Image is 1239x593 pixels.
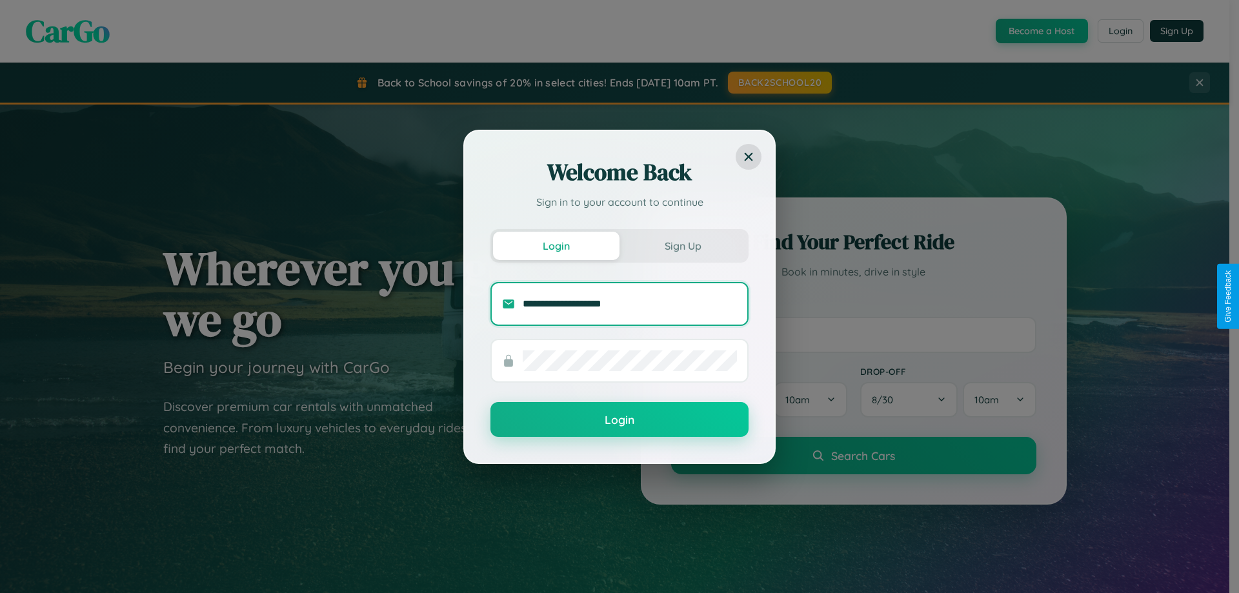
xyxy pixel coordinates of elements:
[490,194,749,210] p: Sign in to your account to continue
[619,232,746,260] button: Sign Up
[490,402,749,437] button: Login
[493,232,619,260] button: Login
[1224,270,1233,323] div: Give Feedback
[490,157,749,188] h2: Welcome Back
